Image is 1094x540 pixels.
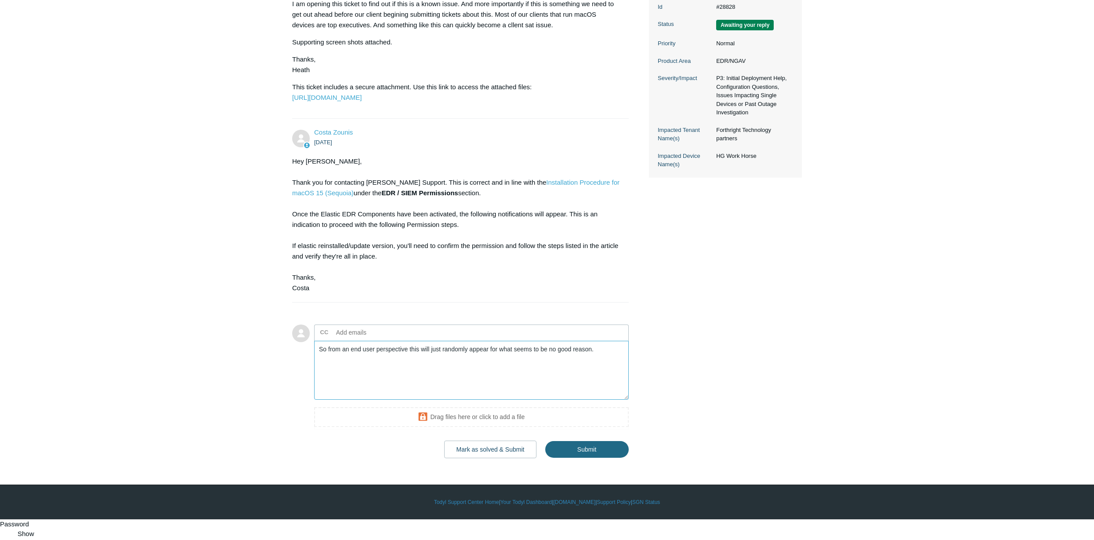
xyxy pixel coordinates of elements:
dd: Normal [712,39,793,48]
label: CC [320,326,329,339]
p: This ticket includes a secure attachment. Use this link to access the attached files: [292,82,620,103]
textarea: Add your reply [314,341,629,400]
dd: HG Work Horse [712,152,793,161]
dd: EDR/NGAV [712,57,793,66]
button: Mark as solved & Submit [444,441,537,458]
input: Submit [545,441,629,458]
strong: EDR / SIEM Permissions [381,189,458,197]
dt: Priority [658,39,712,48]
a: SGN Status [632,498,660,506]
dd: P3: Initial Deployment Help, Configuration Questions, Issues Impacting Single Devices or Past Out... [712,74,793,117]
a: Support Policy [597,498,631,506]
a: [DOMAIN_NAME] [553,498,595,506]
time: 10/09/2025, 15:58 [314,139,332,146]
a: [URL][DOMAIN_NAME] [292,94,362,101]
a: Your Todyl Dashboard [500,498,552,506]
input: Add emails [333,326,427,339]
dd: #28828 [712,3,793,11]
dt: Product Area [658,57,712,66]
div: | | | | [292,498,802,506]
dd: Forthright Technology partners [712,126,793,143]
div: Hey [PERSON_NAME], Thank you for contacting [PERSON_NAME] Support. This is correct and in line wi... [292,156,620,293]
dt: Status [658,20,712,29]
a: Installation Procedure for macOS 15 (Sequoia) [292,179,619,197]
a: Todyl Support Center Home [434,498,499,506]
dt: Impacted Device Name(s) [658,152,712,169]
p: Supporting screen shots attached. [292,37,620,47]
dt: Id [658,3,712,11]
dt: Severity/Impact [658,74,712,83]
a: Costa Zounis [314,128,353,136]
span: We are waiting for you to respond [716,20,774,30]
dt: Impacted Tenant Name(s) [658,126,712,143]
p: Thanks, Heath [292,54,620,75]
